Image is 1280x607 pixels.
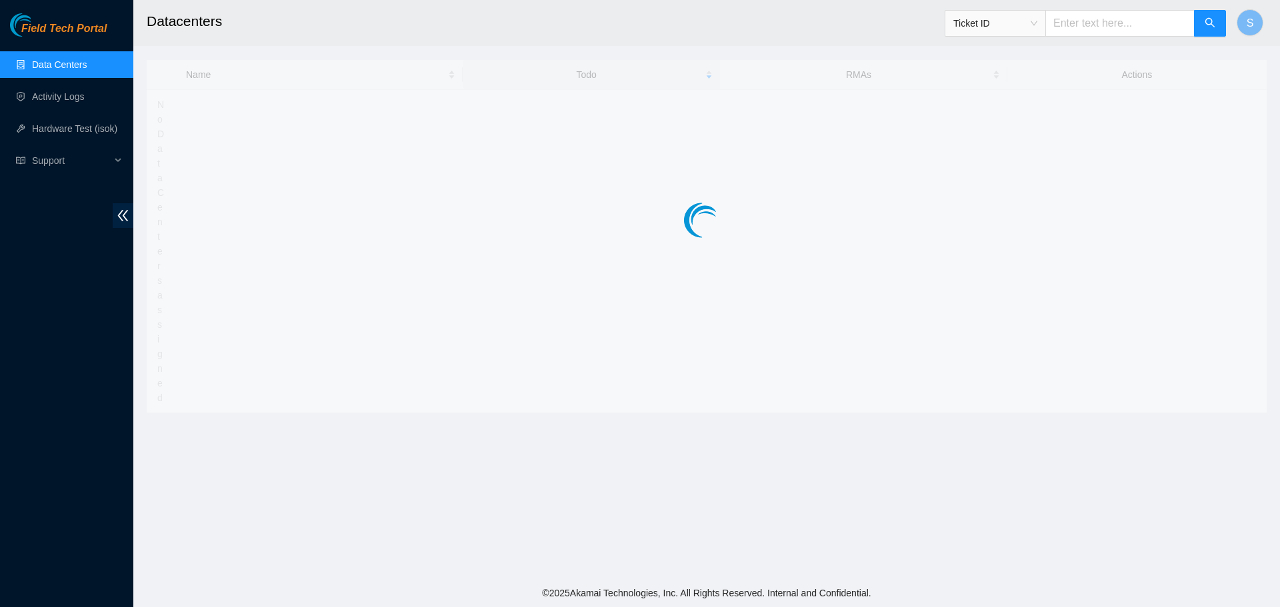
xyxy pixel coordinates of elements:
[953,13,1037,33] span: Ticket ID
[1045,10,1195,37] input: Enter text here...
[32,147,111,174] span: Support
[1205,17,1215,30] span: search
[1247,15,1254,31] span: S
[1194,10,1226,37] button: search
[10,24,107,41] a: Akamai TechnologiesField Tech Portal
[113,203,133,228] span: double-left
[16,156,25,165] span: read
[133,579,1280,607] footer: © 2025 Akamai Technologies, Inc. All Rights Reserved. Internal and Confidential.
[1237,9,1263,36] button: S
[10,13,67,37] img: Akamai Technologies
[32,123,117,134] a: Hardware Test (isok)
[32,91,85,102] a: Activity Logs
[32,59,87,70] a: Data Centers
[21,23,107,35] span: Field Tech Portal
